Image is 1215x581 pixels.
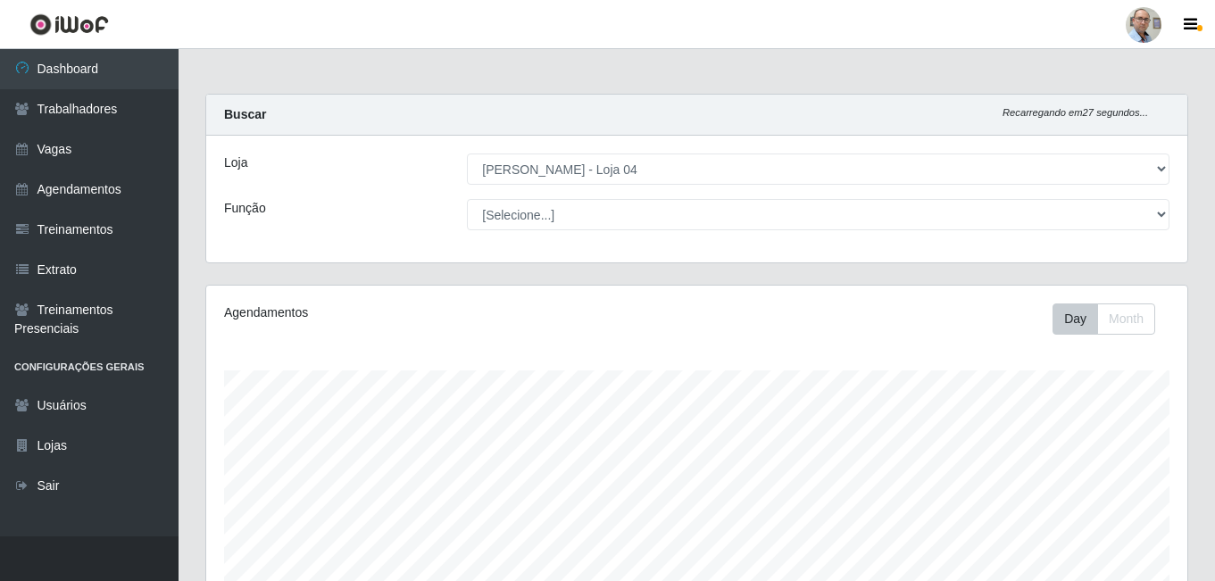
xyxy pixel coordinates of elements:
[1097,303,1155,335] button: Month
[1053,303,1155,335] div: First group
[224,154,247,172] label: Loja
[224,199,266,218] label: Função
[29,13,109,36] img: CoreUI Logo
[1053,303,1098,335] button: Day
[1053,303,1169,335] div: Toolbar with button groups
[224,107,266,121] strong: Buscar
[224,303,603,322] div: Agendamentos
[1003,107,1148,118] i: Recarregando em 27 segundos...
